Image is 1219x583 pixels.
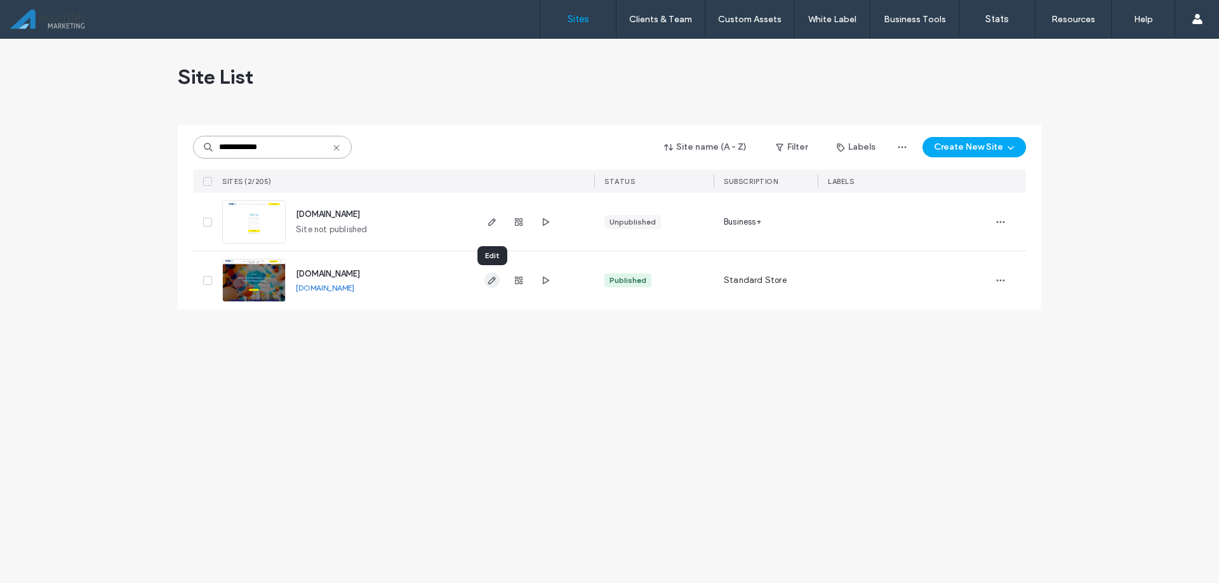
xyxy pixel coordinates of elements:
a: [DOMAIN_NAME] [296,209,360,219]
div: Unpublished [609,216,656,228]
label: Business Tools [884,14,946,25]
span: SITES (2/205) [222,177,272,186]
span: Site List [178,64,253,89]
label: Sites [568,13,589,25]
div: Edit [477,246,507,265]
span: Business+ [724,216,761,228]
button: Filter [763,137,820,157]
span: Standard Store [724,274,787,287]
div: Published [609,275,646,286]
label: Resources [1051,14,1095,25]
span: STATUS [604,177,635,186]
a: [DOMAIN_NAME] [296,269,360,278]
span: LABELS [828,177,854,186]
span: Site not published [296,223,368,236]
label: Custom Assets [718,14,782,25]
button: Site name (A - Z) [653,137,758,157]
label: White Label [808,14,856,25]
label: Help [1134,14,1153,25]
label: Stats [985,13,1009,25]
button: Create New Site [923,137,1026,157]
button: Labels [825,137,887,157]
span: SUBSCRIPTION [724,177,778,186]
a: [DOMAIN_NAME] [296,283,354,292]
label: Clients & Team [629,14,692,25]
span: Help [29,9,55,20]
